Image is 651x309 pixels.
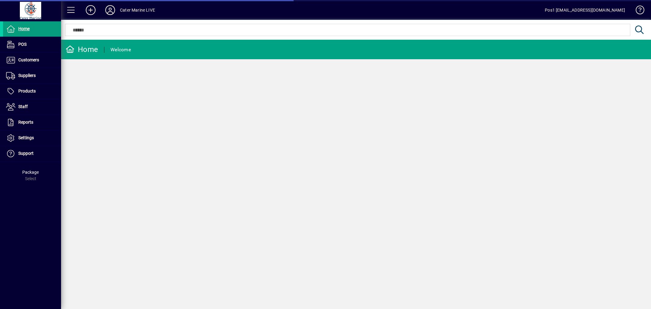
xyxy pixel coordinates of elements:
[18,135,34,140] span: Settings
[18,57,39,62] span: Customers
[110,45,131,55] div: Welcome
[3,84,61,99] a: Products
[3,130,61,146] a: Settings
[545,5,625,15] div: Pos1 [EMAIL_ADDRESS][DOMAIN_NAME]
[22,170,39,175] span: Package
[3,53,61,68] a: Customers
[631,1,643,21] a: Knowledge Base
[3,99,61,115] a: Staff
[18,151,34,156] span: Support
[18,120,33,125] span: Reports
[3,115,61,130] a: Reports
[3,146,61,161] a: Support
[18,26,30,31] span: Home
[100,5,120,16] button: Profile
[66,45,98,54] div: Home
[18,73,36,78] span: Suppliers
[18,89,36,93] span: Products
[3,37,61,52] a: POS
[81,5,100,16] button: Add
[3,68,61,83] a: Suppliers
[18,42,27,47] span: POS
[18,104,28,109] span: Staff
[120,5,155,15] div: Cater Marine LIVE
